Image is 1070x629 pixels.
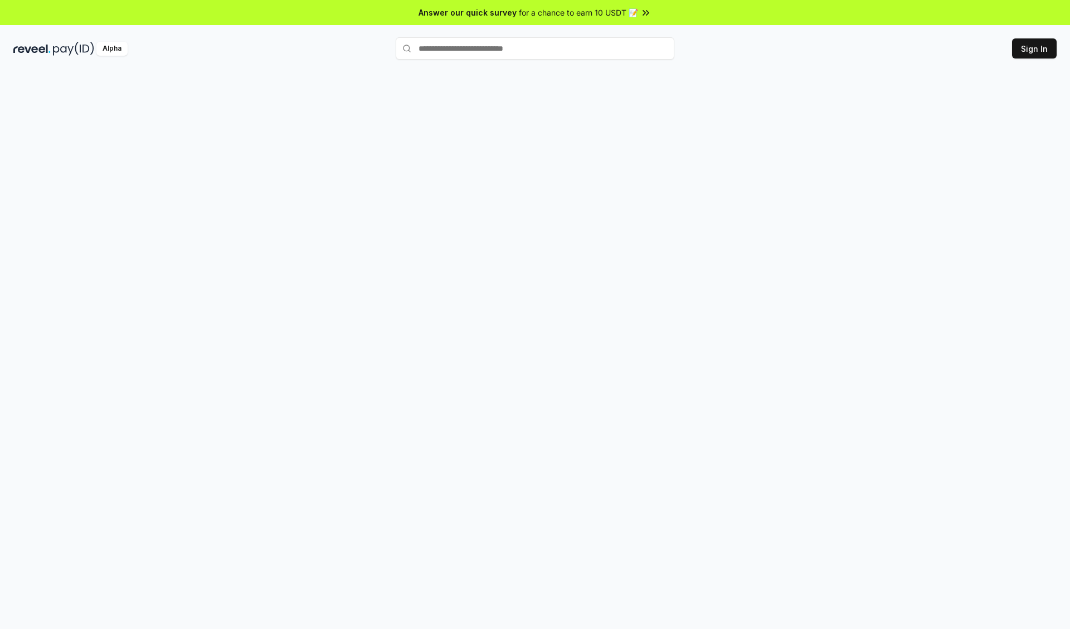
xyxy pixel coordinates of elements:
div: Alpha [96,42,128,56]
img: reveel_dark [13,42,51,56]
span: for a chance to earn 10 USDT 📝 [519,7,638,18]
button: Sign In [1012,38,1057,58]
span: Answer our quick survey [419,7,517,18]
img: pay_id [53,42,94,56]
